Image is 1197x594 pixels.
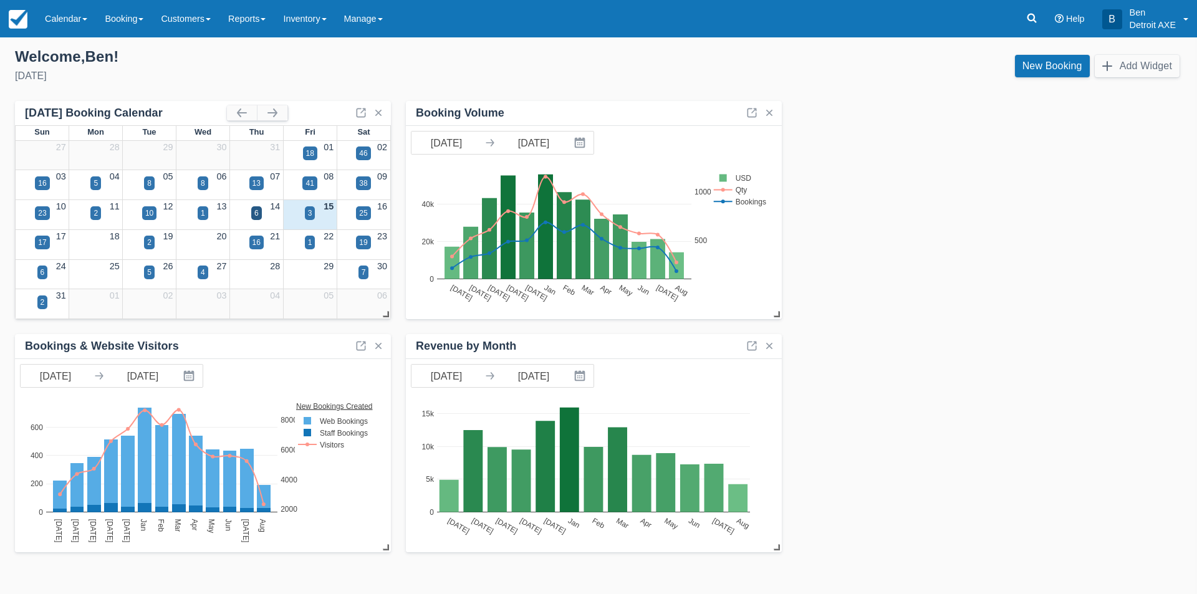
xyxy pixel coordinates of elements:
span: Mon [87,127,104,137]
a: 17 [56,231,66,241]
div: [DATE] Booking Calendar [25,106,227,120]
div: 6 [254,208,259,219]
a: 12 [163,201,173,211]
div: 2 [147,237,151,248]
a: 06 [377,290,387,300]
div: B [1102,9,1122,29]
a: 06 [216,171,226,181]
a: 04 [110,171,120,181]
input: Start Date [21,365,90,387]
a: 31 [56,290,66,300]
div: 2 [94,208,98,219]
div: 38 [359,178,367,189]
div: 18 [306,148,314,159]
a: 09 [377,171,387,181]
div: 23 [38,208,46,219]
input: Start Date [411,365,481,387]
a: New Booking [1015,55,1090,77]
a: 05 [163,171,173,181]
div: 19 [359,237,367,248]
a: 31 [270,142,280,152]
p: Ben [1130,6,1176,19]
a: 20 [216,231,226,241]
div: 5 [147,267,151,278]
div: 8 [201,178,205,189]
a: 10 [56,201,66,211]
a: 04 [270,290,280,300]
a: 22 [324,231,334,241]
a: 15 [324,201,334,211]
div: 41 [305,178,314,189]
a: 27 [216,261,226,271]
a: 02 [377,142,387,152]
div: [DATE] [15,69,589,84]
a: 29 [163,142,173,152]
input: Start Date [411,132,481,154]
a: 07 [270,171,280,181]
a: 27 [56,142,66,152]
div: 2 [41,297,45,308]
div: 8 [147,178,151,189]
div: 16 [252,237,261,248]
a: 08 [324,171,334,181]
i: Help [1055,14,1064,23]
a: 16 [377,201,387,211]
a: 05 [324,290,334,300]
a: 11 [110,201,120,211]
a: 19 [163,231,173,241]
div: 4 [201,267,205,278]
a: 25 [110,261,120,271]
a: 23 [377,231,387,241]
a: 14 [270,201,280,211]
button: Interact with the calendar and add the check-in date for your trip. [569,365,594,387]
div: 1 [308,237,312,248]
a: 24 [56,261,66,271]
button: Interact with the calendar and add the check-in date for your trip. [178,365,203,387]
span: Wed [195,127,211,137]
a: 02 [163,290,173,300]
span: Tue [142,127,156,137]
div: 6 [41,267,45,278]
input: End Date [499,132,569,154]
a: 29 [324,261,334,271]
input: End Date [108,365,178,387]
div: 7 [362,267,366,278]
div: 13 [252,178,261,189]
a: 28 [110,142,120,152]
button: Add Widget [1095,55,1180,77]
a: 01 [324,142,334,152]
a: 13 [216,201,226,211]
div: Bookings & Website Visitors [25,339,179,353]
button: Interact with the calendar and add the check-in date for your trip. [569,132,594,154]
img: checkfront-main-nav-mini-logo.png [9,10,27,29]
a: 26 [163,261,173,271]
div: 17 [38,237,46,248]
a: 18 [110,231,120,241]
span: Help [1066,14,1085,24]
span: Fri [305,127,315,137]
div: 25 [359,208,367,219]
div: 46 [359,148,367,159]
div: 16 [38,178,46,189]
span: Thu [249,127,264,137]
div: 10 [145,208,153,219]
span: Sun [34,127,49,137]
a: 01 [110,290,120,300]
div: Welcome , Ben ! [15,47,589,66]
a: 03 [56,171,66,181]
span: Sat [357,127,370,137]
div: Revenue by Month [416,339,516,353]
input: End Date [499,365,569,387]
div: Booking Volume [416,106,504,120]
a: 28 [270,261,280,271]
p: Detroit AXE [1130,19,1176,31]
a: 30 [377,261,387,271]
div: 3 [308,208,312,219]
a: 03 [216,290,226,300]
a: 21 [270,231,280,241]
a: 30 [216,142,226,152]
text: New Bookings Created [297,401,373,410]
div: 1 [201,208,205,219]
div: 5 [94,178,98,189]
